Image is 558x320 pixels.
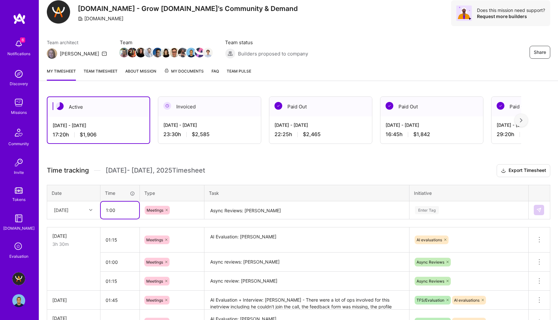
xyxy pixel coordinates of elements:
a: My timesheet [47,68,76,81]
img: Team Member Avatar [136,48,146,57]
div: Active [47,97,150,117]
i: icon Chevron [89,208,92,212]
div: Notifications [7,50,30,57]
span: 6 [20,37,25,43]
img: tokens [15,187,23,194]
a: Team Member Avatar [187,47,195,58]
img: Team Member Avatar [203,48,213,57]
span: $1,842 [413,131,430,138]
div: Evaluation [9,253,28,260]
a: Team Member Avatar [170,47,179,58]
img: Community [11,125,26,140]
div: [DOMAIN_NAME] [78,15,123,22]
a: Team Member Avatar [195,47,204,58]
div: Does this mission need support? [477,7,545,13]
input: HH:MM [100,254,139,271]
span: Meetings [146,237,163,242]
span: Time tracking [47,166,89,175]
img: Active [56,102,64,110]
img: A.Team - Grow A.Team's Community & Demand [12,272,25,285]
img: Team Architect [47,48,57,59]
button: Export Timesheet [497,164,550,177]
img: Team Member Avatar [195,48,204,57]
img: Paid Out [274,102,282,110]
span: Team architect [47,39,107,46]
div: [DATE] [52,297,95,304]
a: About Mission [125,68,156,81]
div: Invite [14,169,24,176]
img: logo [13,13,26,25]
span: Meetings [146,260,163,265]
span: [DATE] - [DATE] , 2025 Timesheet [106,166,205,175]
i: icon Mail [102,51,107,56]
a: User Avatar [11,294,27,307]
div: 3h 30m [52,241,95,247]
img: bell [12,37,25,50]
div: [DATE] [54,207,68,214]
img: Team Member Avatar [161,48,171,57]
div: 23:30 h [163,131,256,138]
a: Team Member Avatar [137,47,145,58]
span: $2,465 [303,131,321,138]
a: Team Member Avatar [128,47,137,58]
span: AI evaluations [454,298,480,303]
span: My Documents [164,68,204,75]
div: Time [105,190,135,196]
a: Team Member Avatar [120,47,128,58]
div: 17:20 h [53,131,144,138]
img: Builders proposed to company [225,48,235,59]
a: Team Member Avatar [153,47,162,58]
img: Company Logo [47,0,70,24]
span: Async Reviews [417,260,444,265]
div: Request more builders [477,13,545,19]
div: [DOMAIN_NAME] [3,225,35,232]
a: My Documents [164,68,204,81]
img: Submit [536,207,542,213]
i: icon Download [501,167,506,174]
img: User Avatar [12,294,25,307]
a: Team Member Avatar [204,47,212,58]
button: Share [530,46,550,59]
div: Enter Tag [415,205,439,215]
div: Paid Out [380,97,483,116]
div: Community [8,140,29,147]
img: Paid Out [497,102,504,110]
span: AI evaluations [417,237,442,242]
div: Paid Out [269,97,372,116]
span: TFS/Evaluation [417,298,444,303]
textarea: AI Evaluation + Interview: [PERSON_NAME] - There were a lot of ops involved for this inetrview in... [205,291,408,309]
div: Invoiced [158,97,261,116]
div: [PERSON_NAME] [60,50,99,57]
div: [DATE] - [DATE] [274,122,367,128]
span: Share [534,49,546,55]
img: Team Member Avatar [153,48,162,57]
span: Meetings [147,208,163,213]
div: [DATE] - [DATE] [53,122,144,129]
img: Team Member Avatar [144,48,154,57]
a: Team timesheet [84,68,118,81]
img: Team Member Avatar [186,48,196,57]
a: Team Member Avatar [145,47,153,58]
div: [DATE] - [DATE] [386,122,478,128]
a: FAQ [212,68,219,81]
input: HH:MM [101,202,139,219]
a: Team Pulse [227,68,251,81]
img: discovery [12,67,25,80]
span: Team status [225,39,308,46]
span: $2,585 [192,131,210,138]
span: Meetings [146,279,163,284]
img: Invoiced [163,102,171,110]
a: Team Member Avatar [162,47,170,58]
span: Team Pulse [227,69,251,74]
span: Meetings [146,298,163,303]
textarea: Async reviews: [PERSON_NAME] [205,253,408,271]
th: Type [140,185,204,201]
img: Team Member Avatar [170,48,179,57]
div: 16:45 h [386,131,478,138]
img: guide book [12,212,25,225]
i: icon SelectionTeam [13,241,25,253]
a: A.Team - Grow A.Team's Community & Demand [11,272,27,285]
span: $1,906 [80,131,97,138]
textarea: Async Reviews: [PERSON_NAME] [205,202,408,219]
img: Avatar [456,5,472,21]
